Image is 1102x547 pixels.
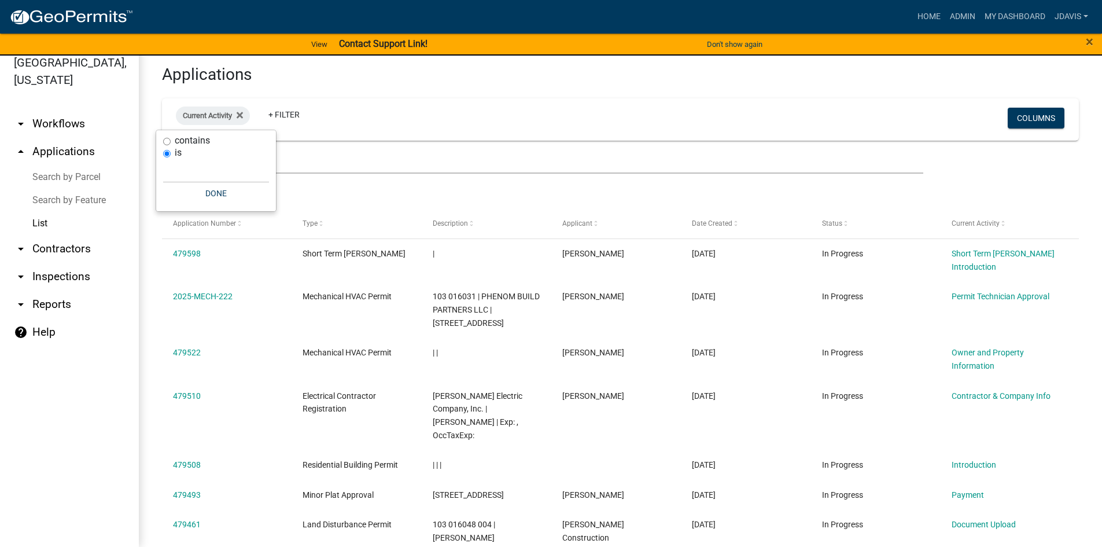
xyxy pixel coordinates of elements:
button: Done [163,183,269,204]
button: Columns [1008,108,1064,129]
span: In Progress [822,348,863,357]
span: 09/16/2025 [692,460,716,469]
datatable-header-cell: Current Activity [941,210,1070,238]
span: Melissa Moyers [562,348,624,357]
span: | | [433,348,438,357]
i: arrow_drop_up [14,145,28,159]
a: Owner and Property Information [952,348,1024,370]
span: 09/16/2025 [692,292,716,301]
a: 479510 [173,391,201,401]
h3: Applications [162,65,1079,85]
i: arrow_drop_down [14,270,28,284]
a: 479493 [173,490,201,500]
span: Lemaster Electric Company, Inc. | Dennis Lemaster | Exp: , OccTaxExp: [433,391,522,440]
span: 120 CHAPEL SPRINGS DR [433,490,504,500]
a: My Dashboard [980,6,1050,28]
button: Don't show again [702,35,767,54]
span: 09/16/2025 [692,490,716,500]
span: 103 016031 | PHENOM BUILD PARTNERS LLC | 3220 US Highway 78 [433,292,540,328]
i: arrow_drop_down [14,117,28,131]
a: Payment [952,490,984,500]
span: Land Disturbance Permit [303,520,392,529]
span: | | | [433,460,441,469]
span: 09/16/2025 [692,520,716,529]
label: contains [175,136,210,145]
label: is [175,148,182,157]
datatable-header-cell: Description [422,210,551,238]
input: Search for applications [162,150,923,174]
span: Description [433,219,468,227]
a: jdavis [1050,6,1093,28]
i: help [14,325,28,339]
a: Admin [945,6,980,28]
span: Minor Plat Approval [303,490,374,500]
span: In Progress [822,292,863,301]
span: In Progress [822,520,863,529]
a: Introduction [952,460,996,469]
span: Residential Building Permit [303,460,398,469]
a: Short Term [PERSON_NAME] Introduction [952,249,1055,271]
datatable-header-cell: Applicant [551,210,681,238]
datatable-header-cell: Type [292,210,421,238]
span: In Progress [822,460,863,469]
a: 479598 [173,249,201,258]
span: × [1086,34,1093,50]
span: 09/16/2025 [692,249,716,258]
button: Close [1086,35,1093,49]
span: Mechanical HVAC Permit [303,348,392,357]
span: Applicant [562,219,592,227]
a: View [307,35,332,54]
a: 479461 [173,520,201,529]
span: Electrical Contractor Registration [303,391,376,414]
span: Melissa Moyers [562,292,624,301]
span: Mechanical HVAC Permit [303,292,392,301]
a: Home [913,6,945,28]
span: Short Term Rental Registration [303,249,406,258]
span: In Progress [822,249,863,258]
strong: Contact Support Link! [339,38,427,49]
span: Current Activity [183,111,232,120]
span: In Progress [822,391,863,401]
span: Status [822,219,842,227]
datatable-header-cell: Application Number [162,210,292,238]
span: Type [303,219,318,227]
datatable-header-cell: Date Created [681,210,810,238]
span: Dennis Lemaster [562,391,624,401]
span: In Progress [822,490,863,500]
i: arrow_drop_down [14,298,28,311]
a: Contractor & Company Info [952,391,1051,401]
span: Current Activity [952,219,1000,227]
span: | [433,249,434,258]
a: 2025-MECH-222 [173,292,233,301]
span: Conrad Schupay [562,249,624,258]
span: 09/16/2025 [692,391,716,401]
a: Permit Technician Approval [952,292,1049,301]
i: arrow_drop_down [14,242,28,256]
span: Kayle Cowherd [562,490,624,500]
span: Application Number [173,219,236,227]
datatable-header-cell: Status [810,210,940,238]
a: 479508 [173,460,201,469]
a: + Filter [259,104,309,125]
span: Dutton Construction [562,520,624,542]
span: 09/16/2025 [692,348,716,357]
a: 479522 [173,348,201,357]
span: Date Created [692,219,732,227]
a: Document Upload [952,520,1016,529]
